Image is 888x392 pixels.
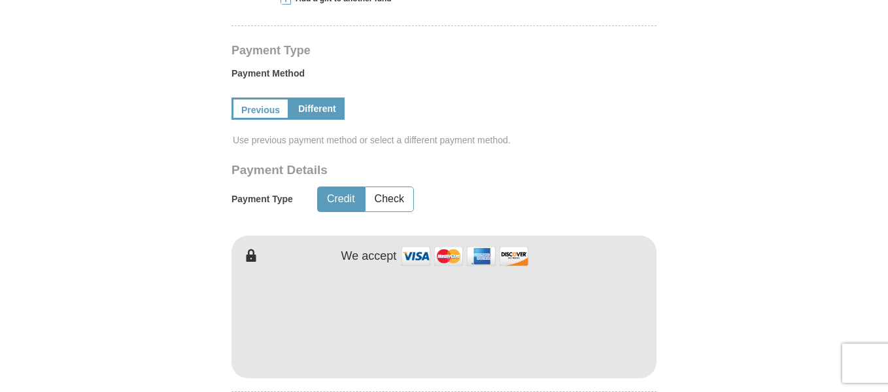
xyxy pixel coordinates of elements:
[290,98,345,120] a: Different
[231,67,657,86] label: Payment Method
[318,187,364,211] button: Credit
[233,134,658,147] span: Use previous payment method or select a different payment method.
[400,242,530,270] img: credit cards accepted
[341,249,397,264] h4: We accept
[231,194,293,205] h5: Payment Type
[231,98,290,120] a: Previous
[366,187,413,211] button: Check
[231,163,565,178] h3: Payment Details
[231,45,657,56] h4: Payment Type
